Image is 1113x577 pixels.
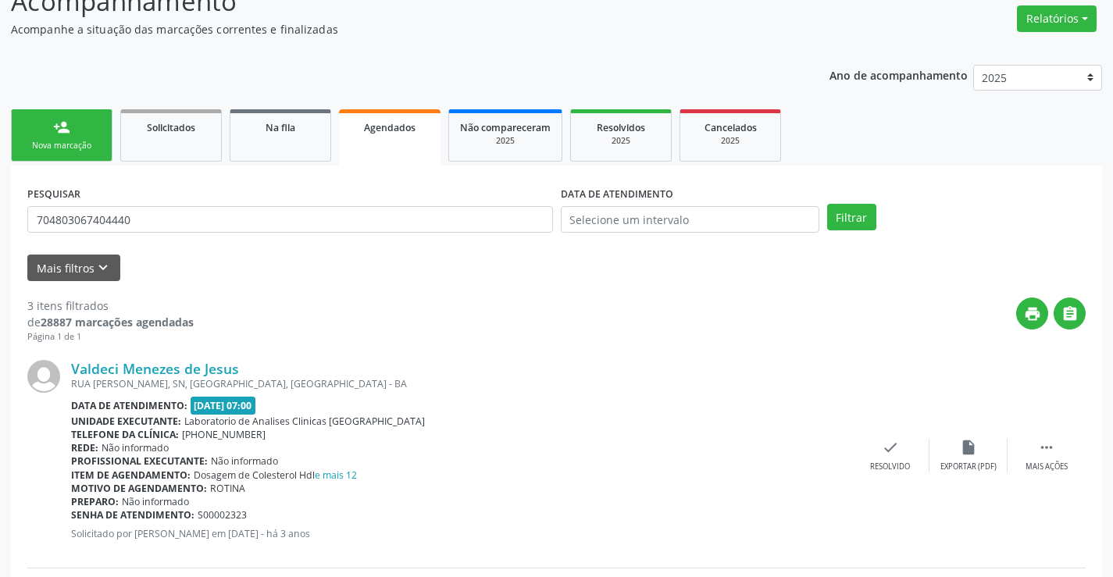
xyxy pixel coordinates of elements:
[198,508,247,522] span: S00002323
[1024,305,1041,322] i: print
[71,454,208,468] b: Profissional executante:
[71,508,194,522] b: Senha de atendimento:
[27,206,553,233] input: Nome, CNS
[182,428,266,441] span: [PHONE_NUMBER]
[315,468,357,482] a: e mais 12
[71,377,851,390] div: RUA [PERSON_NAME], SN, [GEOGRAPHIC_DATA], [GEOGRAPHIC_DATA] - BA
[71,399,187,412] b: Data de atendimento:
[71,482,207,495] b: Motivo de agendamento:
[210,482,245,495] span: ROTINA
[184,415,425,428] span: Laboratorio de Analises Clinicas [GEOGRAPHIC_DATA]
[960,439,977,456] i: insert_drive_file
[266,121,295,134] span: Na fila
[1017,5,1097,32] button: Relatórios
[102,441,169,454] span: Não informado
[870,461,910,472] div: Resolvido
[41,315,194,329] strong: 28887 marcações agendadas
[460,121,551,134] span: Não compareceram
[1061,305,1079,322] i: 
[1038,439,1055,456] i: 
[561,182,673,206] label: DATA DE ATENDIMENTO
[460,135,551,147] div: 2025
[882,439,899,456] i: check
[71,495,119,508] b: Preparo:
[95,259,112,276] i: keyboard_arrow_down
[27,182,80,206] label: PESQUISAR
[71,468,191,482] b: Item de agendamento:
[691,135,769,147] div: 2025
[1016,297,1048,329] button: print
[829,65,968,84] p: Ano de acompanhamento
[71,415,181,428] b: Unidade executante:
[705,121,757,134] span: Cancelados
[11,21,775,37] p: Acompanhe a situação das marcações correntes e finalizadas
[71,428,179,441] b: Telefone da clínica:
[71,441,98,454] b: Rede:
[597,121,645,134] span: Resolvidos
[194,468,357,482] span: Dosagem de Colesterol Hdl
[827,204,876,230] button: Filtrar
[27,255,120,282] button: Mais filtroskeyboard_arrow_down
[23,140,101,151] div: Nova marcação
[27,330,194,344] div: Página 1 de 1
[27,297,194,314] div: 3 itens filtrados
[122,495,189,508] span: Não informado
[27,360,60,393] img: img
[211,454,278,468] span: Não informado
[71,360,239,377] a: Valdeci Menezes de Jesus
[27,314,194,330] div: de
[561,206,819,233] input: Selecione um intervalo
[53,119,70,136] div: person_add
[1026,461,1068,472] div: Mais ações
[940,461,997,472] div: Exportar (PDF)
[191,397,256,415] span: [DATE] 07:00
[147,121,195,134] span: Solicitados
[364,121,416,134] span: Agendados
[1054,297,1086,329] button: 
[582,135,660,147] div: 2025
[71,527,851,540] p: Solicitado por [PERSON_NAME] em [DATE] - há 3 anos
